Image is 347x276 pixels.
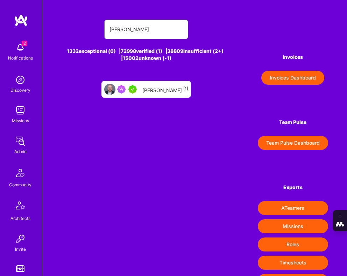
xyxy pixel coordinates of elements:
img: discovery [13,73,27,87]
button: Invoices Dashboard [261,71,324,85]
img: Community [12,165,29,181]
div: Community [9,181,31,188]
div: Missions [12,117,29,124]
img: Architects [12,198,29,215]
img: User Avatar [104,84,115,95]
div: 1332 exceptional (0) | 72998 verified (1) | 38809 insufficient (2+) | 15002 unknown (-1) [61,48,231,61]
div: [PERSON_NAME] [142,85,188,94]
sup: [1] [183,86,188,91]
h4: Team Pulse [258,119,328,125]
img: Invite [13,232,27,246]
img: Been on Mission [117,85,126,94]
img: logo [14,14,28,27]
button: Roles [258,237,328,251]
div: Invite [15,246,26,253]
a: Invoices Dashboard [258,71,328,85]
h4: Invoices [258,54,328,60]
span: 2 [22,41,27,46]
button: Team Pulse Dashboard [258,136,328,150]
h4: Exports [258,185,328,191]
div: Discovery [10,87,30,94]
div: Notifications [8,55,33,62]
img: admin teamwork [13,134,27,148]
img: teamwork [13,103,27,117]
div: Admin [14,148,27,155]
button: ATeamers [258,201,328,215]
input: Search for an A-Teamer [109,21,183,38]
button: Timesheets [258,256,328,270]
img: A.Teamer in Residence [128,85,137,94]
img: tokens [16,265,24,272]
div: Architects [10,215,30,222]
button: Missions [258,219,328,233]
a: User AvatarBeen on MissionA.Teamer in Residence[PERSON_NAME][1] [99,78,194,101]
img: bell [13,41,27,55]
